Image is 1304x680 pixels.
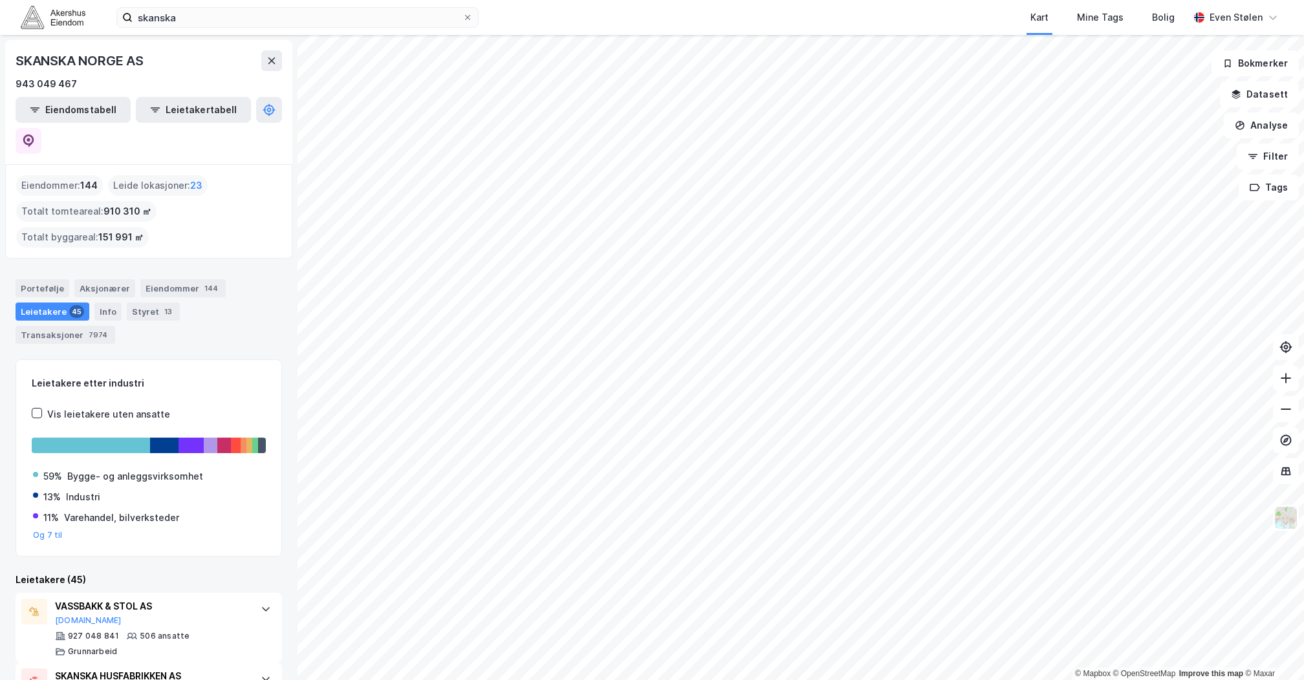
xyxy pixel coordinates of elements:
[16,50,146,71] div: SKANSKA NORGE AS
[140,631,190,641] div: 506 ansatte
[55,599,248,614] div: VASSBAKK & STOL AS
[43,469,62,484] div: 59%
[16,76,77,92] div: 943 049 467
[98,229,144,245] span: 151 991 ㎡
[80,178,98,193] span: 144
[1239,618,1304,680] div: Kontrollprogram for chat
[1239,618,1304,680] iframe: Chat Widget
[43,489,61,505] div: 13%
[1237,143,1299,169] button: Filter
[16,175,103,196] div: Eiendommer :
[140,279,226,297] div: Eiendommer
[16,303,89,321] div: Leietakere
[1077,10,1124,25] div: Mine Tags
[1075,669,1111,678] a: Mapbox
[43,510,59,526] div: 11%
[16,326,115,344] div: Transaksjoner
[1212,50,1299,76] button: Bokmerker
[103,204,151,219] span: 910 310 ㎡
[16,227,149,248] div: Totalt byggareal :
[1224,112,1299,138] button: Analyse
[68,631,119,641] div: 927 048 841
[162,305,175,318] div: 13
[1113,669,1176,678] a: OpenStreetMap
[16,572,282,588] div: Leietakere (45)
[66,489,100,505] div: Industri
[94,303,122,321] div: Info
[1179,669,1243,678] a: Improve this map
[133,8,462,27] input: Søk på adresse, matrikkel, gårdeiere, leietakere eller personer
[64,510,179,526] div: Varehandel, bilverksteder
[68,646,117,657] div: Grunnarbeid
[1030,10,1049,25] div: Kart
[136,97,251,123] button: Leietakertabell
[21,6,85,28] img: akershus-eiendom-logo.9091f326c980b4bce74ccdd9f866810c.svg
[16,97,131,123] button: Eiendomstabell
[1210,10,1263,25] div: Even Stølen
[1239,175,1299,200] button: Tags
[69,305,84,318] div: 45
[16,279,69,297] div: Portefølje
[16,201,157,222] div: Totalt tomteareal :
[32,376,266,391] div: Leietakere etter industri
[1152,10,1175,25] div: Bolig
[108,175,208,196] div: Leide lokasjoner :
[86,328,110,341] div: 7974
[202,282,221,295] div: 144
[1220,81,1299,107] button: Datasett
[33,530,63,540] button: Og 7 til
[190,178,202,193] span: 23
[1274,505,1298,530] img: Z
[47,407,170,422] div: Vis leietakere uten ansatte
[127,303,180,321] div: Styret
[74,279,135,297] div: Aksjonærer
[67,469,203,484] div: Bygge- og anleggsvirksomhet
[55,615,122,626] button: [DOMAIN_NAME]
